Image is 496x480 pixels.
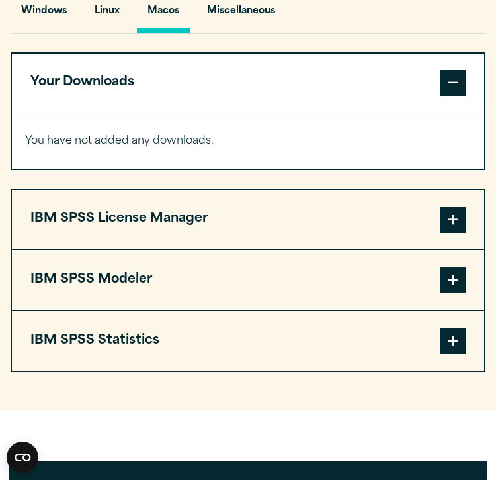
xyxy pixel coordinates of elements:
button: IBM SPSS Statistics [12,311,484,371]
button: Your Downloads [12,54,484,113]
button: IBM SPSS License Manager [12,190,484,250]
div: Your Downloads [12,113,484,169]
button: Open CMP widget [7,442,38,473]
p: You have not added any downloads. [25,132,470,151]
button: IBM SPSS Modeler [12,250,484,310]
